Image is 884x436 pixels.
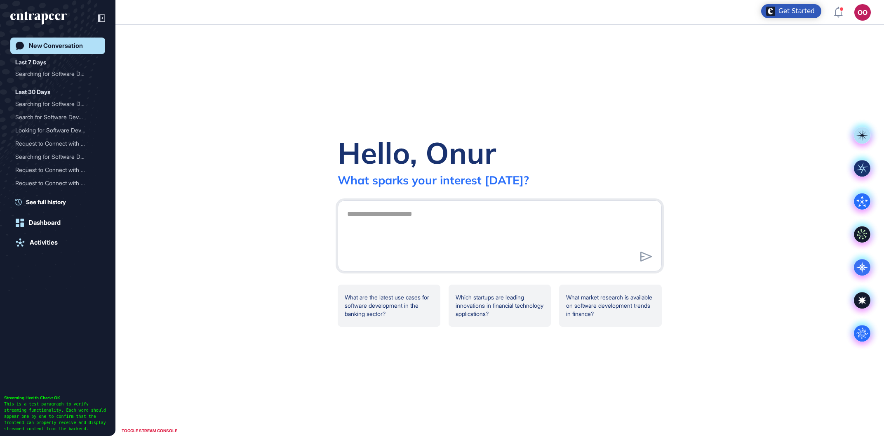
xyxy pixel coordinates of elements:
[15,124,94,137] div: Looking for Software Deve...
[120,426,179,436] div: TOGGLE STREAM CONSOLE
[15,111,94,124] div: Search for Software Devel...
[15,87,50,97] div: Last 30 Days
[15,137,100,150] div: Request to Connect with Hunter
[15,177,100,190] div: Request to Connect with Hunter
[15,57,46,67] div: Last 7 Days
[854,4,871,21] button: OO
[15,67,94,80] div: Searching for Software De...
[761,4,821,18] div: Open Get Started checklist
[449,285,551,327] div: Which startups are leading innovations in financial technology applications?
[30,239,58,246] div: Activities
[26,198,66,206] span: See full history
[15,124,100,137] div: Looking for Software Developers with Banking or Finance Experience in Turkiye (Max 5 Years)
[15,190,94,203] div: User Seeking Connection t...
[15,111,100,124] div: Search for Software Developers with Banking or Finance Experience in Turkiye (Max 5 Years Experie...
[15,177,94,190] div: Request to Connect with H...
[15,150,94,163] div: Searching for Software De...
[559,285,662,327] div: What market research is available on software development trends in finance?
[15,198,105,206] a: See full history
[778,7,815,15] div: Get Started
[338,285,440,327] div: What are the latest use cases for software development in the banking sector?
[29,219,61,226] div: Dashboard
[766,7,775,16] img: launcher-image-alternative-text
[15,190,100,203] div: User Seeking Connection to Hunter
[15,97,100,111] div: Searching for Software Developers with AI Background in Ottawa who Speak Turkish
[15,97,94,111] div: Searching for Software De...
[15,163,100,177] div: Request to Connect with Hunter
[15,150,100,163] div: Searching for Software Developers with Banking or Finance Experience in Turkiye (Max 5 Years Expe...
[10,214,105,231] a: Dashboard
[15,163,94,177] div: Request to Connect with H...
[338,134,496,171] div: Hello, Onur
[10,12,67,25] div: entrapeer-logo
[10,234,105,251] a: Activities
[15,137,94,150] div: Request to Connect with H...
[338,173,529,187] div: What sparks your interest [DATE]?
[10,38,105,54] a: New Conversation
[15,67,100,80] div: Searching for Software Developers with Banking or Finance Experience in Turkiye (Max 5 Years Expe...
[29,42,83,49] div: New Conversation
